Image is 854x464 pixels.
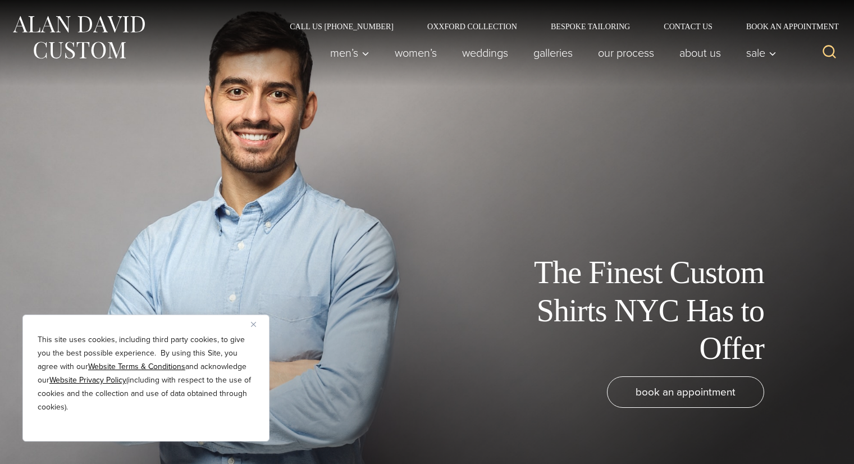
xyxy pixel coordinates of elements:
a: book an appointment [607,376,764,408]
a: Website Privacy Policy [49,374,126,386]
a: Galleries [521,42,586,64]
a: Call Us [PHONE_NUMBER] [273,22,410,30]
button: View Search Form [816,39,843,66]
a: Our Process [586,42,667,64]
a: Website Terms & Conditions [88,361,185,372]
a: Book an Appointment [729,22,843,30]
span: Men’s [330,47,369,58]
a: Contact Us [647,22,729,30]
button: Close [251,317,264,331]
img: Close [251,322,256,327]
a: About Us [667,42,734,64]
img: Alan David Custom [11,12,146,62]
span: Sale [746,47,777,58]
p: This site uses cookies, including third party cookies, to give you the best possible experience. ... [38,333,254,414]
h1: The Finest Custom Shirts NYC Has to Offer [512,254,764,367]
a: Oxxford Collection [410,22,534,30]
a: Bespoke Tailoring [534,22,647,30]
a: Women’s [382,42,450,64]
span: book an appointment [636,384,736,400]
a: weddings [450,42,521,64]
nav: Secondary Navigation [273,22,843,30]
nav: Primary Navigation [318,42,783,64]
